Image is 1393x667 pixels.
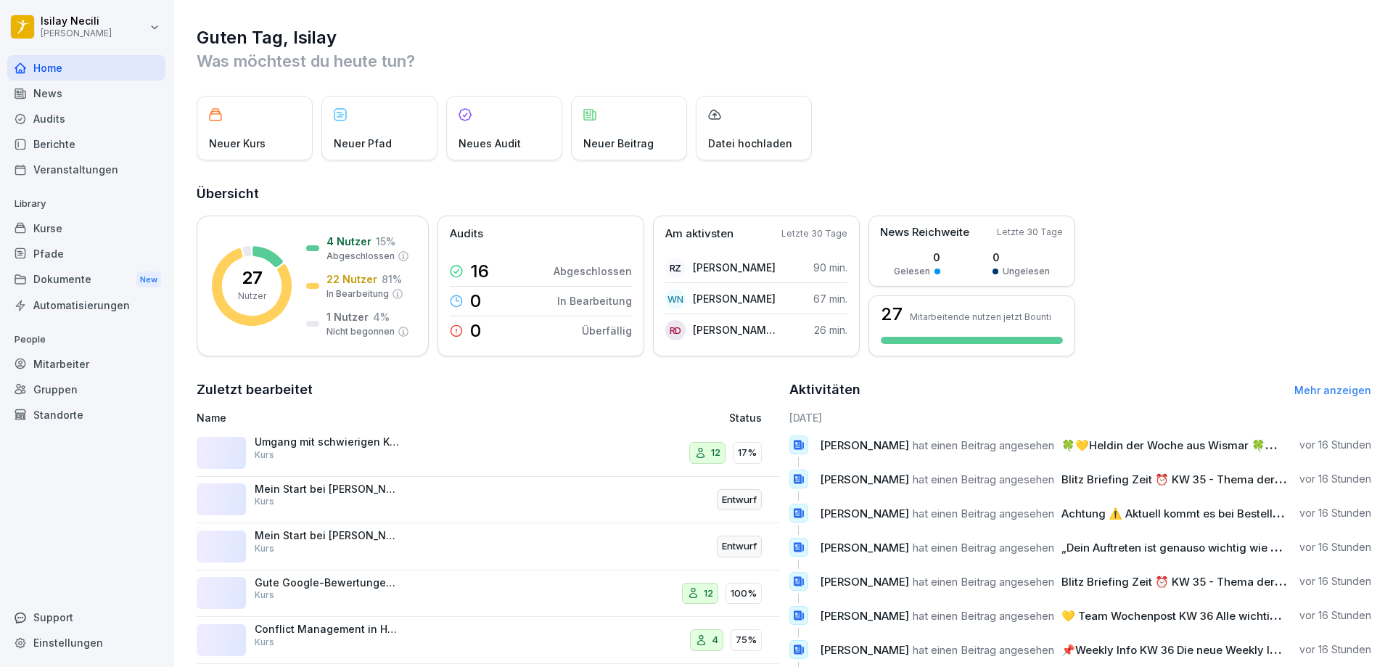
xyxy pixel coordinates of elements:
[894,265,930,278] p: Gelesen
[197,380,779,400] h2: Zuletzt bearbeitet
[7,402,165,427] a: Standorte
[7,157,165,182] a: Veranstaltungen
[665,320,686,340] div: RD
[913,438,1054,452] span: hat einen Beitrag angesehen
[255,542,274,555] p: Kurs
[470,292,481,310] p: 0
[255,576,400,589] p: Gute Google-Bewertungen erhalten 🌟
[7,241,165,266] a: Pfade
[781,227,847,240] p: Letzte 30 Tage
[7,81,165,106] a: News
[1299,506,1371,520] p: vor 16 Stunden
[7,351,165,377] a: Mitarbeiter
[789,410,1372,425] h6: [DATE]
[880,224,969,241] p: News Reichweite
[459,136,521,151] p: Neues Audit
[255,529,400,542] p: Mein Start bei [PERSON_NAME] - Personalfragebogen
[255,495,274,508] p: Kurs
[7,192,165,216] p: Library
[894,250,940,265] p: 0
[1294,384,1371,396] a: Mehr anzeigen
[450,226,483,242] p: Audits
[255,449,274,462] p: Kurs
[7,216,165,241] a: Kurse
[736,633,757,647] p: 75%
[326,309,369,324] p: 1 Nutzer
[7,377,165,402] a: Gruppen
[913,507,1054,520] span: hat einen Beitrag angesehen
[997,226,1063,239] p: Letzte 30 Tage
[376,234,395,249] p: 15 %
[197,184,1371,204] h2: Übersicht
[326,234,371,249] p: 4 Nutzer
[881,306,903,323] h3: 27
[665,289,686,309] div: WN
[1299,540,1371,555] p: vor 16 Stunden
[197,26,1371,49] h1: Guten Tag, Isilay
[7,266,165,293] a: DokumenteNew
[693,322,776,337] p: [PERSON_NAME] [PERSON_NAME]
[1299,608,1371,623] p: vor 16 Stunden
[738,446,757,460] p: 17%
[820,575,909,589] span: [PERSON_NAME]
[255,636,274,649] p: Kurs
[993,250,1050,265] p: 0
[326,250,395,263] p: Abgeschlossen
[1061,575,1392,589] span: Blitz Briefing Zeit ⏰ KW 35 - Thema der Woche: Dips / Saucen
[7,55,165,81] a: Home
[197,410,562,425] p: Name
[711,446,720,460] p: 12
[722,539,757,554] p: Entwurf
[334,136,392,151] p: Neuer Pfad
[197,570,779,618] a: Gute Google-Bewertungen erhalten 🌟Kurs12100%
[136,271,161,288] div: New
[255,483,400,496] p: Mein Start bei [PERSON_NAME] - Personalfragebogen
[557,293,632,308] p: In Bearbeitung
[913,472,1054,486] span: hat einen Beitrag angesehen
[820,507,909,520] span: [PERSON_NAME]
[820,643,909,657] span: [PERSON_NAME]
[731,586,757,601] p: 100%
[470,263,489,280] p: 16
[665,258,686,278] div: RZ
[7,131,165,157] a: Berichte
[7,266,165,293] div: Dokumente
[41,28,112,38] p: [PERSON_NAME]
[470,322,481,340] p: 0
[326,287,389,300] p: In Bearbeitung
[197,523,779,570] a: Mein Start bei [PERSON_NAME] - PersonalfragebogenKursEntwurf
[7,292,165,318] a: Automatisierungen
[820,541,909,555] span: [PERSON_NAME]
[255,589,274,602] p: Kurs
[238,290,266,303] p: Nutzer
[197,617,779,664] a: Conflict Management in HospitalityKurs475%
[7,106,165,131] a: Audits
[7,630,165,655] a: Einstellungen
[712,633,718,647] p: 4
[7,328,165,351] p: People
[820,472,909,486] span: [PERSON_NAME]
[373,309,390,324] p: 4 %
[708,136,792,151] p: Datei hochladen
[41,15,112,28] p: Isilay Necili
[582,323,632,338] p: Überfällig
[255,623,400,636] p: Conflict Management in Hospitality
[242,269,263,287] p: 27
[665,226,734,242] p: Am aktivsten
[1003,265,1050,278] p: Ungelesen
[729,410,762,425] p: Status
[913,609,1054,623] span: hat einen Beitrag angesehen
[814,322,847,337] p: 26 min.
[209,136,266,151] p: Neuer Kurs
[693,260,776,275] p: [PERSON_NAME]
